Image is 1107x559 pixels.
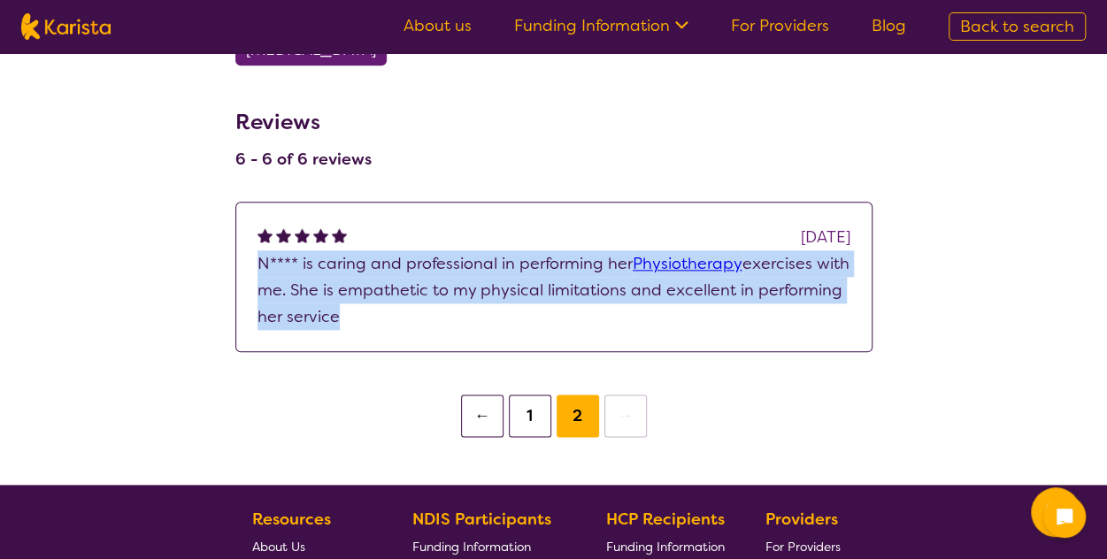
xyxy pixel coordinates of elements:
[765,509,838,530] b: Providers
[313,227,328,242] img: fullstar
[404,15,472,36] a: About us
[557,394,599,437] button: 2
[461,394,504,437] button: ←
[235,39,397,60] a: [MEDICAL_DATA]
[252,539,305,555] span: About Us
[252,509,331,530] b: Resources
[412,539,531,555] span: Funding Information
[509,394,551,437] button: 1
[605,509,724,530] b: HCP Recipients
[276,227,291,242] img: fullstar
[21,13,111,40] img: Karista logo
[412,509,551,530] b: NDIS Participants
[295,227,310,242] img: fullstar
[765,539,841,555] span: For Providers
[514,15,688,36] a: Funding Information
[332,227,347,242] img: fullstar
[258,227,273,242] img: fullstar
[801,224,850,250] div: [DATE]
[731,15,829,36] a: For Providers
[872,15,906,36] a: Blog
[949,12,1086,41] a: Back to search
[235,97,372,138] h3: Reviews
[960,16,1074,37] span: Back to search
[235,149,372,170] h4: 6 - 6 of 6 reviews
[258,250,850,330] p: N**** is caring and professional in performing her exercises with me. She is empathetic to my phy...
[605,539,724,555] span: Funding Information
[1031,487,1080,537] button: Channel Menu
[604,394,647,437] button: →
[633,253,742,274] a: Physiotherapy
